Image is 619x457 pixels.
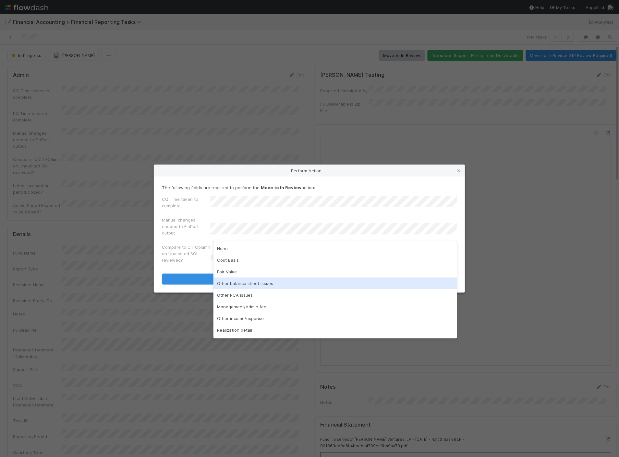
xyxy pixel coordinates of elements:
div: Cost Basis [213,254,457,266]
p: The following fields are required to perform the action: [162,184,457,191]
label: Compare to CT Column on Unaudited SOI reviewed? [162,244,211,263]
div: Realization detail [213,324,457,336]
label: Manual changes needed to FinPort output [162,217,211,236]
button: Move to In Review [162,274,457,285]
div: Other PCA issues [213,289,457,301]
div: None [213,243,457,254]
div: Other balance sheet issues [213,278,457,289]
label: CQ Time taken to complete [162,196,211,209]
strong: Move to In Review [261,185,301,190]
div: Perform Action [154,165,465,177]
div: Management/Admin fee [213,301,457,313]
div: Cashless contribution [213,336,457,348]
div: Other income/expense [213,313,457,324]
div: Fair Value [213,266,457,278]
